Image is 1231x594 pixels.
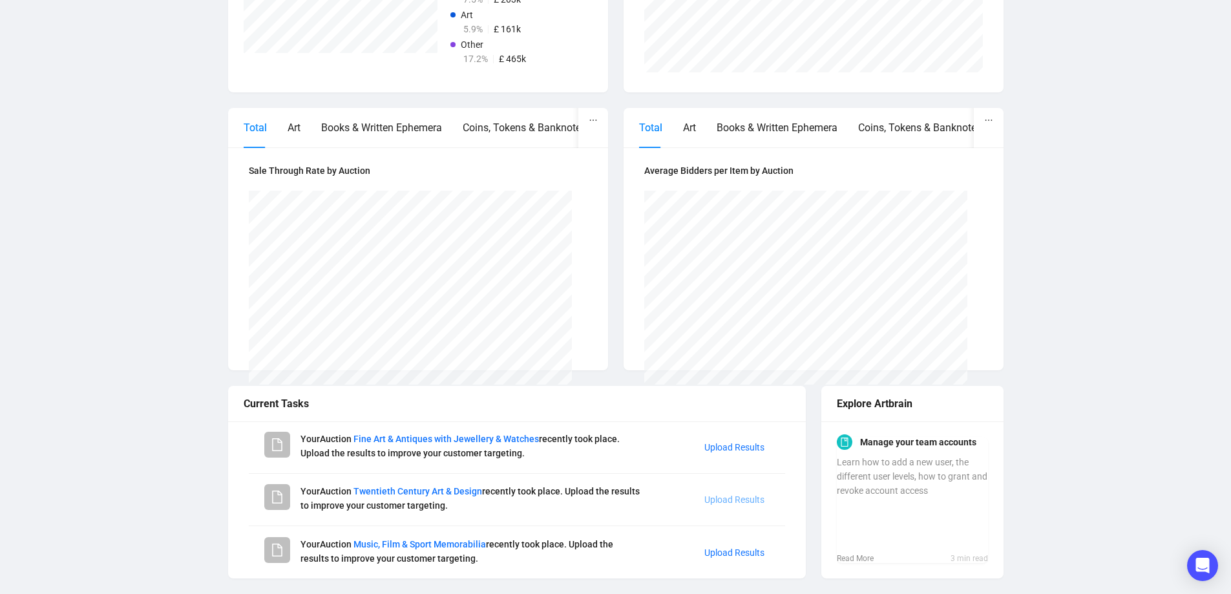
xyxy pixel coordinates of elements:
[244,120,267,136] div: Total
[271,438,284,451] span: file
[683,120,696,136] div: Art
[717,120,837,136] div: Books & Written Ephemera
[951,552,988,565] span: 3 min read
[704,442,764,452] a: Upload Results
[463,24,483,34] span: 5.9%
[837,552,951,565] a: Read More
[974,108,1004,133] button: ellipsis
[244,396,790,412] div: Current Tasks
[300,434,620,458] span: Your Auction recently took place. Upload the results to improve your customer targeting.
[353,434,539,444] a: Fine Art & Antiques with Jewellery & Watches
[860,434,976,450] a: Manage your team accounts
[463,54,488,64] span: 17.2%
[271,491,284,504] span: file
[300,486,640,511] span: Your Auction recently took place. Upload the results to improve your customer targeting.
[837,455,988,549] div: Learn how to add a new user, the different user levels, how to grant and revoke account access
[984,116,993,125] span: ellipsis
[300,539,613,564] span: Your Auction recently took place. Upload the results to improve your customer targeting.
[499,54,526,64] span: £ 465k
[463,120,586,136] div: Coins, Tokens & Banknotes
[461,10,473,20] span: Art
[589,116,598,125] span: ellipsis
[461,39,483,50] span: Other
[1187,550,1218,581] div: Open Intercom Messenger
[321,120,442,136] div: Books & Written Ephemera
[644,164,983,178] h4: Average Bidders per Item by Auction
[578,108,608,133] button: ellipsis
[494,24,521,34] span: £ 161k
[288,120,300,136] div: Art
[353,539,486,549] a: Music, Film & Sport Memorabilia
[639,120,662,136] div: Total
[704,547,764,558] a: Upload Results
[271,544,284,557] span: file
[353,486,482,496] a: Twentieth Century Art & Design
[837,396,988,412] div: Explore Artbrain
[840,438,849,447] span: book
[858,120,982,136] div: Coins, Tokens & Banknotes
[704,494,764,505] a: Upload Results
[249,164,587,178] h4: Sale Through Rate by Auction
